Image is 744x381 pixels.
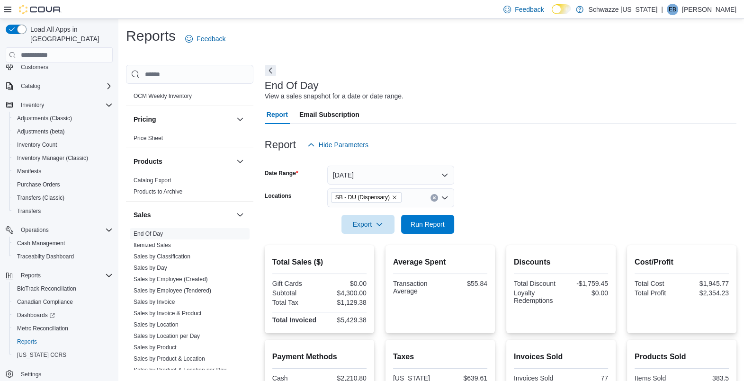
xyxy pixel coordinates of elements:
[272,316,316,324] strong: Total Invoiced
[265,192,292,200] label: Locations
[134,188,182,195] span: Products to Archive
[563,280,608,287] div: -$1,759.45
[13,349,113,361] span: Washington CCRS
[392,195,397,200] button: Remove SB - DU (Dispensary) from selection in this group
[552,4,572,14] input: Dark Mode
[134,310,201,317] a: Sales by Invoice & Product
[17,154,88,162] span: Inventory Manager (Classic)
[17,99,48,111] button: Inventory
[272,299,318,306] div: Total Tax
[13,238,69,249] a: Cash Management
[134,230,163,237] a: End Of Day
[134,157,162,166] h3: Products
[661,4,663,15] p: |
[514,280,559,287] div: Total Discount
[514,257,608,268] h2: Discounts
[635,257,729,268] h2: Cost/Profit
[327,166,454,185] button: [DATE]
[9,204,117,218] button: Transfers
[21,82,40,90] span: Catalog
[393,351,487,363] h2: Taxes
[9,282,117,295] button: BioTrack Reconciliation
[635,289,680,297] div: Total Profit
[13,139,61,151] a: Inventory Count
[9,112,117,125] button: Adjustments (Classic)
[13,336,113,347] span: Reports
[13,152,113,164] span: Inventory Manager (Classic)
[17,62,52,73] a: Customers
[19,5,62,14] img: Cova
[441,194,448,202] button: Open list of options
[21,101,44,109] span: Inventory
[13,336,41,347] a: Reports
[2,98,117,112] button: Inventory
[134,299,175,305] a: Sales by Invoice
[134,298,175,306] span: Sales by Invoice
[197,34,225,44] span: Feedback
[17,311,55,319] span: Dashboards
[181,29,229,48] a: Feedback
[126,175,253,201] div: Products
[272,257,367,268] h2: Total Sales ($)
[27,25,113,44] span: Load All Apps in [GEOGRAPHIC_DATA]
[17,325,68,332] span: Metrc Reconciliation
[134,157,233,166] button: Products
[9,322,117,335] button: Metrc Reconciliation
[13,126,69,137] a: Adjustments (beta)
[635,280,680,287] div: Total Cost
[683,289,729,297] div: $2,354.23
[9,237,117,250] button: Cash Management
[17,338,37,346] span: Reports
[272,351,367,363] h2: Payment Methods
[134,177,171,184] a: Catalog Export
[667,4,678,15] div: Emily Bunny
[17,168,41,175] span: Manifests
[134,188,182,195] a: Products to Archive
[13,283,80,294] a: BioTrack Reconciliation
[265,139,296,151] h3: Report
[134,115,233,124] button: Pricing
[9,178,117,191] button: Purchase Orders
[265,91,403,101] div: View a sales snapshot for a date or date range.
[265,65,276,76] button: Next
[134,321,179,328] a: Sales by Location
[321,316,367,324] div: $5,429.38
[13,179,113,190] span: Purchase Orders
[635,351,729,363] h2: Products Sold
[234,209,246,221] button: Sales
[17,80,113,92] span: Catalog
[134,355,205,363] span: Sales by Product & Location
[17,224,113,236] span: Operations
[134,287,211,294] a: Sales by Employee (Tendered)
[13,192,68,204] a: Transfers (Classic)
[21,226,49,234] span: Operations
[13,179,64,190] a: Purchase Orders
[13,310,113,321] span: Dashboards
[134,344,177,351] a: Sales by Product
[341,215,394,234] button: Export
[321,289,367,297] div: $4,300.00
[134,253,190,260] span: Sales by Classification
[13,283,113,294] span: BioTrack Reconciliation
[17,181,60,188] span: Purchase Orders
[2,223,117,237] button: Operations
[13,166,113,177] span: Manifests
[17,239,65,247] span: Cash Management
[134,276,208,283] a: Sales by Employee (Created)
[17,369,45,380] a: Settings
[401,215,454,234] button: Run Report
[13,113,76,124] a: Adjustments (Classic)
[9,151,117,165] button: Inventory Manager (Classic)
[13,205,113,217] span: Transfers
[17,141,57,149] span: Inventory Count
[13,205,45,217] a: Transfers
[134,241,171,249] span: Itemized Sales
[17,285,76,292] span: BioTrack Reconciliation
[321,280,367,287] div: $0.00
[17,207,41,215] span: Transfers
[9,191,117,204] button: Transfers (Classic)
[335,193,390,202] span: SB - DU (Dispensary)
[272,280,318,287] div: Gift Cards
